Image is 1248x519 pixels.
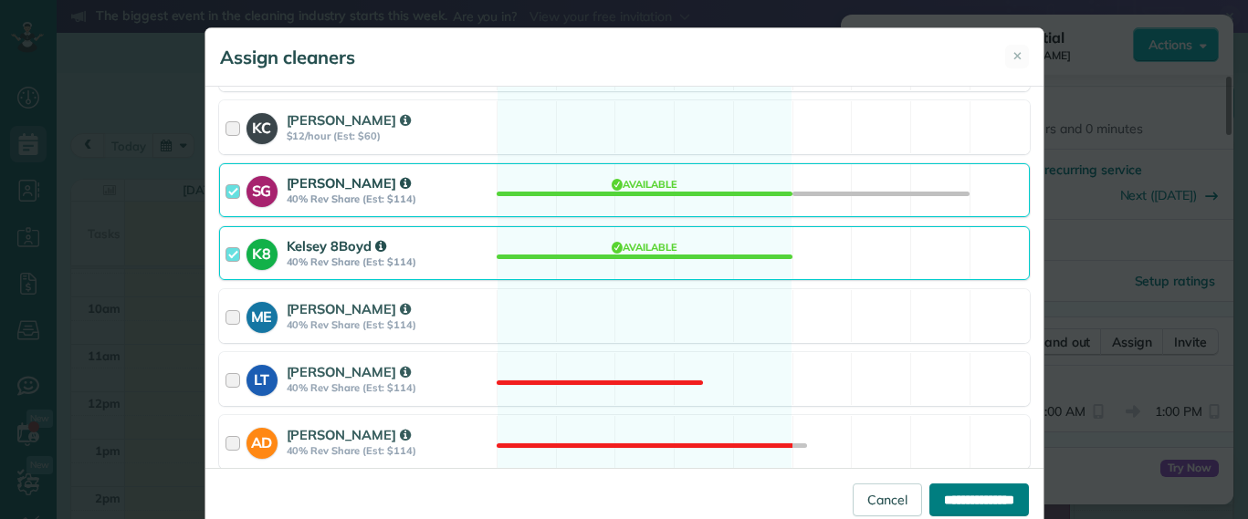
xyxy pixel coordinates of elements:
strong: K8 [246,239,278,265]
h5: Assign cleaners [220,45,355,70]
a: Cancel [853,483,922,516]
strong: 40% Rev Share (Est: $114) [287,381,491,394]
strong: 40% Rev Share (Est: $114) [287,318,491,331]
strong: Kelsey 8Boyd [287,237,386,254]
strong: [PERSON_NAME] [287,111,411,129]
strong: 40% Rev Share (Est: $114) [287,255,491,268]
strong: SG [246,176,278,202]
strong: ME [246,302,278,327]
strong: [PERSON_NAME] [287,426,411,443]
span: ✕ [1012,47,1023,65]
strong: KC [246,113,278,139]
strong: [PERSON_NAME] [287,363,411,380]
strong: 40% Rev Share (Est: $114) [287,192,491,205]
strong: [PERSON_NAME] [287,300,411,317]
strong: AD [246,428,278,453]
strong: 40% Rev Share (Est: $114) [287,444,491,457]
strong: $12/hour (Est: $60) [287,130,491,142]
strong: [PERSON_NAME] [287,174,411,192]
strong: LT [246,365,278,390]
